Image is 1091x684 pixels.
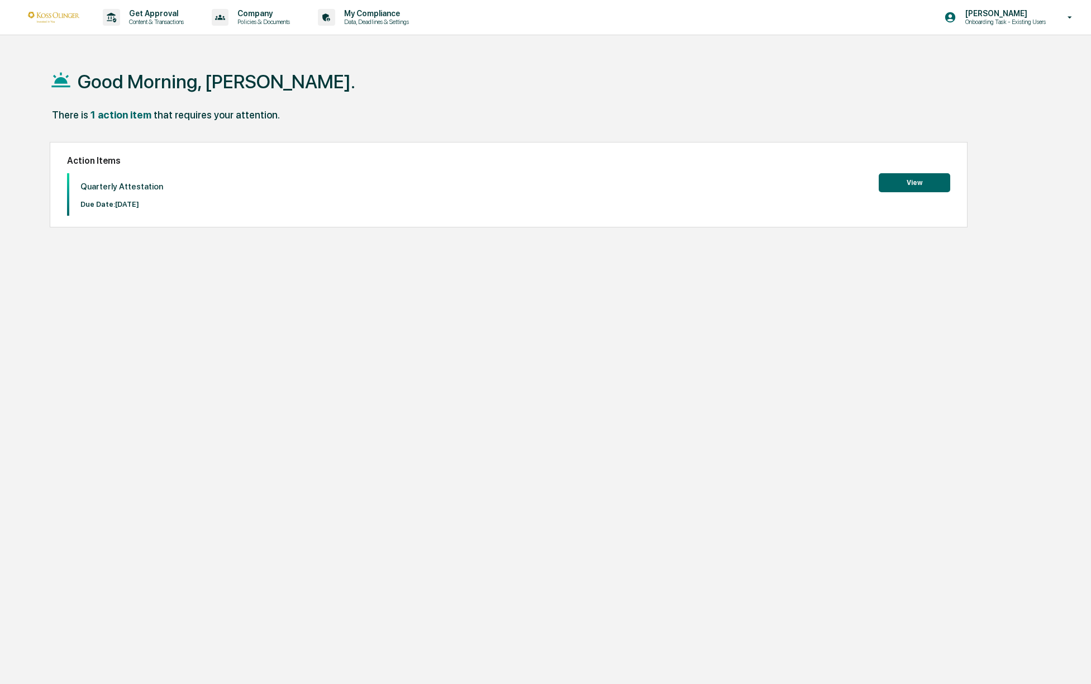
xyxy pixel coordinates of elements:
[80,200,163,208] p: Due Date: [DATE]
[228,18,296,26] p: Policies & Documents
[879,173,950,192] button: View
[335,9,415,18] p: My Compliance
[154,109,280,121] div: that requires your attention.
[78,70,355,93] h1: Good Morning, [PERSON_NAME].
[52,109,88,121] div: There is
[67,155,951,166] h2: Action Items
[90,109,151,121] div: 1 action item
[80,182,163,192] p: Quarterly Attestation
[228,9,296,18] p: Company
[956,9,1051,18] p: [PERSON_NAME]
[879,177,950,187] a: View
[335,18,415,26] p: Data, Deadlines & Settings
[120,18,189,26] p: Content & Transactions
[120,9,189,18] p: Get Approval
[27,12,80,22] img: logo
[956,18,1051,26] p: Onboarding Task - Existing Users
